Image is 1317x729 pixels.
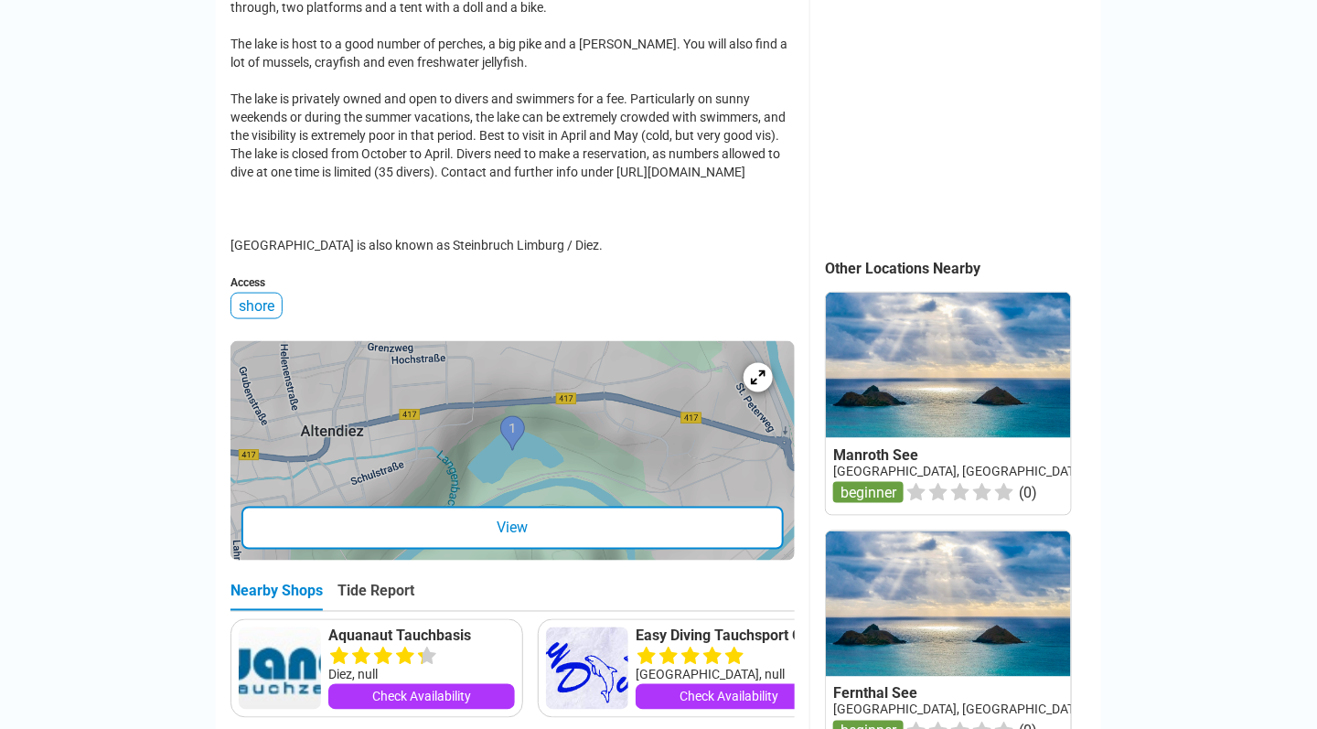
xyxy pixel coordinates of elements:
div: Access [230,276,795,289]
div: Tide Report [337,583,414,611]
a: Check Availability [328,684,515,710]
div: [GEOGRAPHIC_DATA], null [636,666,822,684]
img: Aquanaut Tauchbasis [239,627,321,710]
a: Easy Diving Tauchsport GmbH [636,627,822,646]
a: [GEOGRAPHIC_DATA], [GEOGRAPHIC_DATA] [833,702,1086,717]
a: entry mapView [230,341,795,561]
a: Check Availability [636,684,822,710]
div: Nearby Shops [230,583,323,611]
div: Diez, null [328,666,515,684]
a: Aquanaut Tauchbasis [328,627,515,646]
img: Easy Diving Tauchsport GmbH [546,627,628,710]
div: View [241,507,784,550]
div: shore [230,293,283,319]
a: [GEOGRAPHIC_DATA], [GEOGRAPHIC_DATA] [833,464,1086,478]
div: Other Locations Nearby [825,260,1101,277]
